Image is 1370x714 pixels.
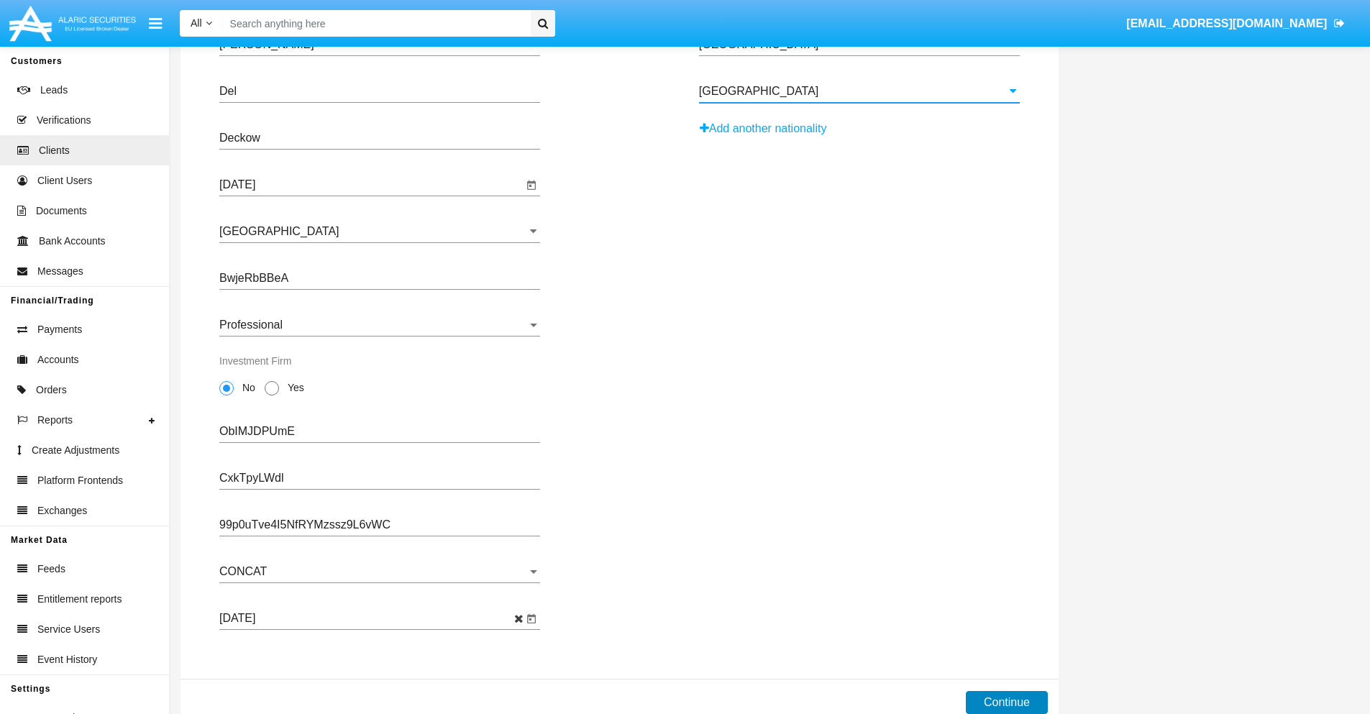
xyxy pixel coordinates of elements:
[37,592,122,607] span: Entitlement reports
[37,413,73,428] span: Reports
[234,380,259,395] span: No
[37,322,82,337] span: Payments
[37,264,83,279] span: Messages
[37,503,87,518] span: Exchanges
[219,319,283,331] span: Professional
[39,234,106,249] span: Bank Accounts
[32,443,119,458] span: Create Adjustments
[523,610,540,628] button: Open calendar
[37,562,65,577] span: Feeds
[37,352,79,367] span: Accounts
[1126,17,1327,29] span: [EMAIL_ADDRESS][DOMAIN_NAME]
[36,383,67,398] span: Orders
[191,17,202,29] span: All
[219,354,291,369] label: Investment Firm
[966,691,1048,714] button: Continue
[219,565,267,577] span: CONCAT
[37,113,91,128] span: Verifications
[39,143,70,158] span: Clients
[223,10,526,37] input: Search
[180,16,223,31] a: All
[37,173,92,188] span: Client Users
[37,473,123,488] span: Platform Frontends
[279,380,308,395] span: Yes
[37,652,97,667] span: Event History
[699,117,836,140] button: Add another nationality
[37,622,100,637] span: Service Users
[1120,4,1352,44] a: [EMAIL_ADDRESS][DOMAIN_NAME]
[7,2,138,45] img: Logo image
[36,203,87,219] span: Documents
[40,83,68,98] span: Leads
[523,177,540,194] button: Open calendar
